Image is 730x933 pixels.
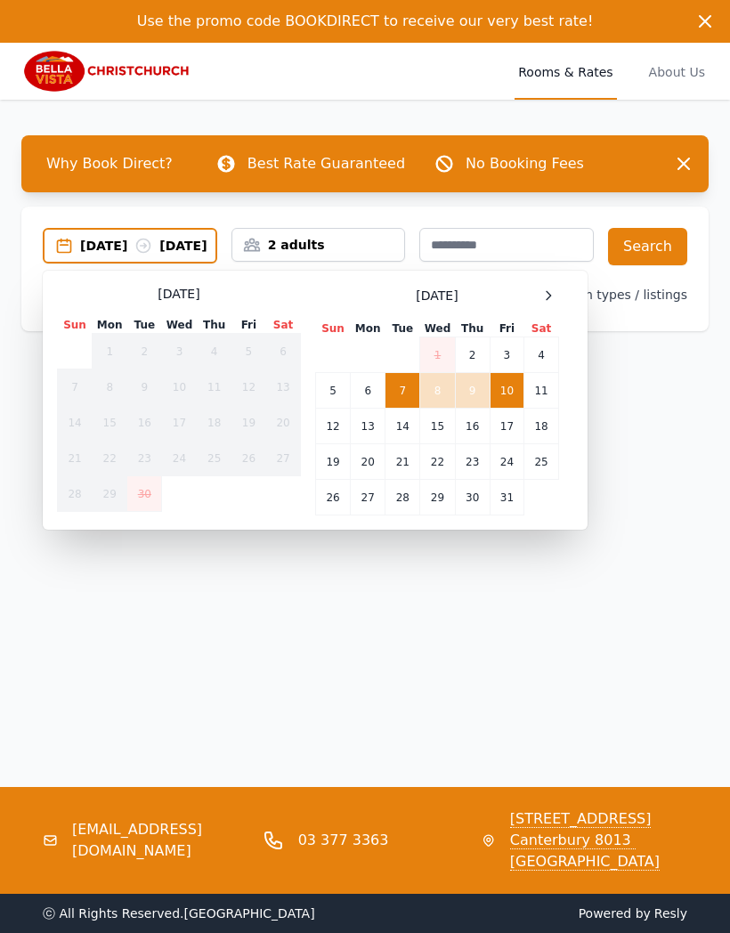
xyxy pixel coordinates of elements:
[58,317,93,334] th: Sun
[420,337,455,373] td: 1
[58,476,93,512] td: 28
[72,819,248,862] a: [EMAIL_ADDRESS][DOMAIN_NAME]
[197,441,231,476] td: 25
[515,43,616,100] a: Rooms & Rates
[162,334,197,369] td: 3
[455,444,490,480] td: 23
[127,441,162,476] td: 23
[372,905,687,922] span: Powered by
[316,409,351,444] td: 12
[158,285,199,303] span: [DATE]
[231,334,265,369] td: 5
[385,480,420,515] td: 28
[505,288,687,302] label: Show all room types / listings
[490,337,523,373] td: 3
[316,480,351,515] td: 26
[266,405,301,441] td: 20
[455,373,490,409] td: 9
[127,369,162,405] td: 9
[298,830,389,851] a: 03 377 3363
[524,337,559,373] td: 4
[197,405,231,441] td: 18
[524,320,559,337] th: Sat
[137,12,594,29] span: Use the promo code BOOKDIRECT to receive our very best rate!
[524,373,559,409] td: 11
[316,320,351,337] th: Sun
[197,369,231,405] td: 11
[420,480,455,515] td: 29
[420,320,455,337] th: Wed
[266,334,301,369] td: 6
[93,369,127,405] td: 8
[455,320,490,337] th: Thu
[58,369,93,405] td: 7
[420,373,455,409] td: 8
[466,153,584,174] p: No Booking Fees
[351,480,385,515] td: 27
[231,317,265,334] th: Fri
[654,906,687,921] a: Resly
[58,441,93,476] td: 21
[455,480,490,515] td: 30
[524,444,559,480] td: 25
[247,153,405,174] p: Best Rate Guaranteed
[490,480,523,515] td: 31
[93,317,127,334] th: Mon
[32,146,187,182] span: Why Book Direct?
[416,287,458,304] span: [DATE]
[197,334,231,369] td: 4
[232,236,405,254] div: 2 adults
[127,405,162,441] td: 16
[231,441,265,476] td: 26
[385,444,420,480] td: 21
[351,320,385,337] th: Mon
[645,43,709,100] a: About Us
[266,317,301,334] th: Sat
[162,369,197,405] td: 10
[93,405,127,441] td: 15
[266,369,301,405] td: 13
[351,409,385,444] td: 13
[162,405,197,441] td: 17
[351,444,385,480] td: 20
[490,444,523,480] td: 24
[608,228,687,265] button: Search
[80,237,215,255] div: [DATE] [DATE]
[490,409,523,444] td: 17
[385,409,420,444] td: 14
[43,906,315,921] span: ⓒ All Rights Reserved. [GEOGRAPHIC_DATA]
[490,373,523,409] td: 10
[93,334,127,369] td: 1
[420,444,455,480] td: 22
[93,476,127,512] td: 29
[385,320,420,337] th: Tue
[127,334,162,369] td: 2
[231,369,265,405] td: 12
[351,373,385,409] td: 6
[197,317,231,334] th: Thu
[58,405,93,441] td: 14
[266,441,301,476] td: 27
[127,476,162,512] td: 30
[316,373,351,409] td: 5
[490,320,523,337] th: Fri
[316,444,351,480] td: 19
[524,409,559,444] td: 18
[93,441,127,476] td: 22
[455,409,490,444] td: 16
[455,337,490,373] td: 2
[162,441,197,476] td: 24
[231,405,265,441] td: 19
[127,317,162,334] th: Tue
[21,50,193,93] img: Bella Vista Christchurch
[162,317,197,334] th: Wed
[420,409,455,444] td: 15
[385,373,420,409] td: 7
